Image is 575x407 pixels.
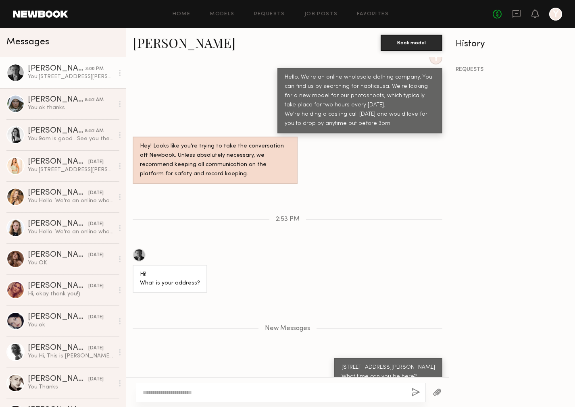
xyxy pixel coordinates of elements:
a: Favorites [357,12,389,17]
div: [PERSON_NAME] [28,282,88,290]
div: [PERSON_NAME] [28,313,88,321]
div: [DATE] [88,251,104,259]
div: You: 9am is good . See you then. Thank you! [28,135,114,143]
div: You: Hello. We're an online wholesale clothing company. You can find us by searching for hapticsu... [28,197,114,205]
button: Book model [381,35,442,51]
span: 2:53 PM [276,216,300,223]
div: Hey! Looks like you’re trying to take the conversation off Newbook. Unless absolutely necessary, ... [140,142,290,179]
div: [PERSON_NAME] [28,65,85,73]
div: [PERSON_NAME] [28,189,88,197]
div: You: Hi, This is [PERSON_NAME] from Hapticsusa, wholesale company. Can you stop by for the castin... [28,352,114,360]
a: [PERSON_NAME] [133,34,235,51]
span: Messages [6,37,49,47]
a: Book model [381,39,442,46]
div: [PERSON_NAME] [28,251,88,259]
div: [DATE] [88,376,104,383]
div: You: OK [28,259,114,267]
div: [PERSON_NAME] [28,127,85,135]
div: [DATE] [88,189,104,197]
div: [PERSON_NAME] [28,344,88,352]
div: Hi! What is your address? [140,270,200,289]
div: You: Thanks [28,383,114,391]
div: [PERSON_NAME] [28,158,88,166]
a: Models [210,12,234,17]
a: Requests [254,12,285,17]
div: 8:52 AM [85,127,104,135]
div: [DATE] [88,220,104,228]
a: Y [549,8,562,21]
div: [STREET_ADDRESS][PERSON_NAME] What time can you be here? [342,363,435,382]
a: Home [173,12,191,17]
div: You: ok [28,321,114,329]
a: Job Posts [304,12,338,17]
div: History [456,39,569,49]
div: REQUESTS [456,67,569,73]
div: [PERSON_NAME] [28,96,85,104]
div: You: [STREET_ADDRESS][PERSON_NAME] This site lists your hourly rate at $200. And please let me kn... [28,166,114,174]
div: Hello. We're an online wholesale clothing company. You can find us by searching for hapticsusa. W... [285,73,435,129]
div: [PERSON_NAME] [28,375,88,383]
div: You: [STREET_ADDRESS][PERSON_NAME] What time can you be here? [28,73,114,81]
div: You: Hello. We're an online wholesale clothing company. You can find us by searching for hapticsu... [28,228,114,236]
div: Hi, okay thank you!) [28,290,114,298]
div: [DATE] [88,345,104,352]
div: 8:52 AM [85,96,104,104]
div: [DATE] [88,282,104,290]
div: [DATE] [88,158,104,166]
div: You: ok thanks [28,104,114,112]
div: [PERSON_NAME] [28,220,88,228]
span: New Messages [265,325,310,332]
div: 3:00 PM [85,65,104,73]
div: [DATE] [88,314,104,321]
